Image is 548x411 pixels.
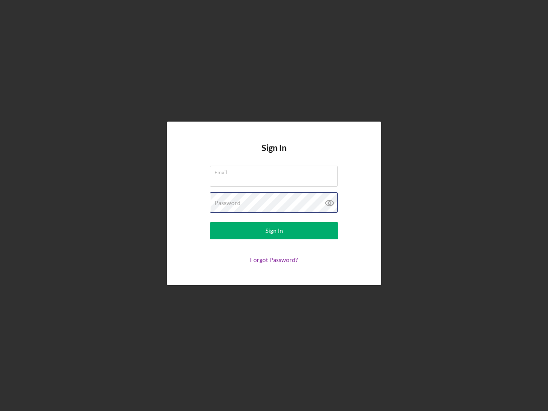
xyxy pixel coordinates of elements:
[210,222,338,239] button: Sign In
[214,166,338,176] label: Email
[262,143,286,166] h4: Sign In
[265,222,283,239] div: Sign In
[250,256,298,263] a: Forgot Password?
[214,200,241,206] label: Password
